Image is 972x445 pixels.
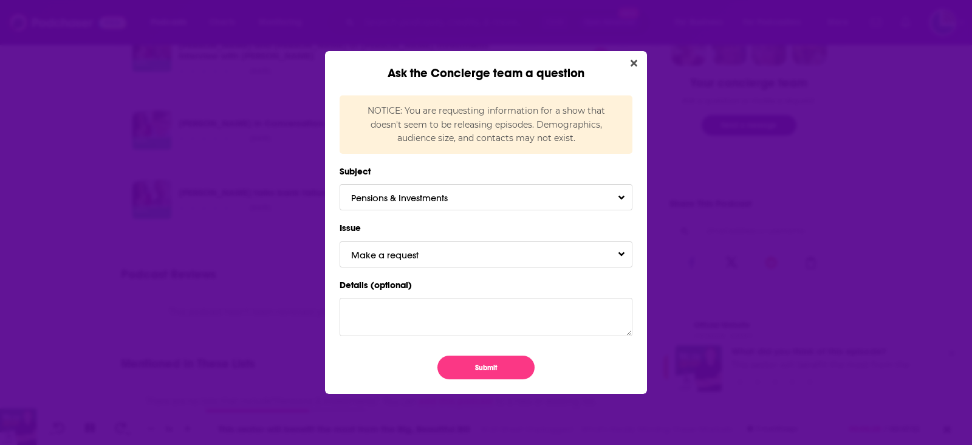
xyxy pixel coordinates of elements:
span: Make a request [351,249,443,261]
label: Details (optional) [340,277,632,293]
label: Subject [340,164,632,179]
button: Close [626,56,642,71]
button: Submit [437,356,535,379]
label: Issue [340,220,632,236]
span: Pensions & Investments [351,192,472,204]
button: Make a requestToggle Pronoun Dropdown [340,241,632,267]
button: Pensions & InvestmentsToggle Pronoun Dropdown [340,184,632,210]
div: NOTICE: You are requesting information for a show that doesn't seem to be releasing episodes. Dem... [340,95,632,153]
div: Ask the Concierge team a question [325,51,647,81]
